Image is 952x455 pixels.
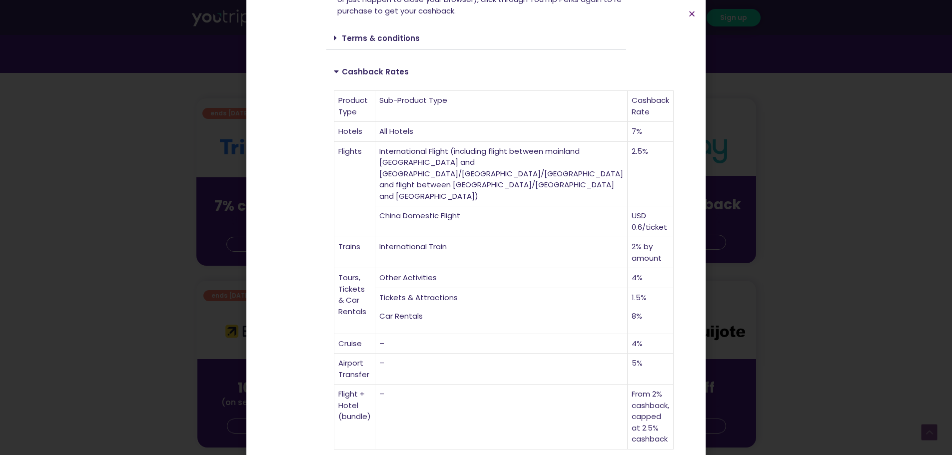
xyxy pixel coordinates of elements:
td: 4% [628,334,674,354]
td: Tours, Tickets & Car Rentals [334,268,375,334]
a: Close [688,10,696,17]
td: Cashback Rate [628,91,674,122]
td: 7% [628,122,674,142]
td: Other Activities [375,268,628,288]
a: Cashback Rates [342,66,409,77]
td: From 2% cashback, capped at 2.5% cashback [628,385,674,450]
div: Cashback Rates [326,60,626,83]
td: Product Type [334,91,375,122]
td: Sub-Product Type [375,91,628,122]
td: International Train [375,237,628,268]
td: Hotels [334,122,375,142]
td: Flight + Hotel (bundle) [334,385,375,450]
td: – [375,385,628,450]
td: All Hotels [375,122,628,142]
td: Trains [334,237,375,268]
td: 5% [628,354,674,385]
span: Car Rentals [379,311,423,321]
td: USD 0.6/ticket [628,206,674,237]
a: Terms & conditions [342,33,420,43]
td: 2% by amount [628,237,674,268]
td: – [375,334,628,354]
td: 2.5% [628,142,674,207]
td: – [375,354,628,385]
span: 8% [632,311,642,321]
p: 1.5% [632,292,669,304]
td: International Flight (including flight between mainland [GEOGRAPHIC_DATA] and [GEOGRAPHIC_DATA]/[... [375,142,628,207]
div: Terms & conditions [326,26,626,50]
td: Airport Transfer [334,354,375,385]
p: Tickets & Attractions [379,292,623,304]
td: Flights [334,142,375,238]
td: China Domestic Flight [375,206,628,237]
td: 4% [628,268,674,288]
td: Cruise [334,334,375,354]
